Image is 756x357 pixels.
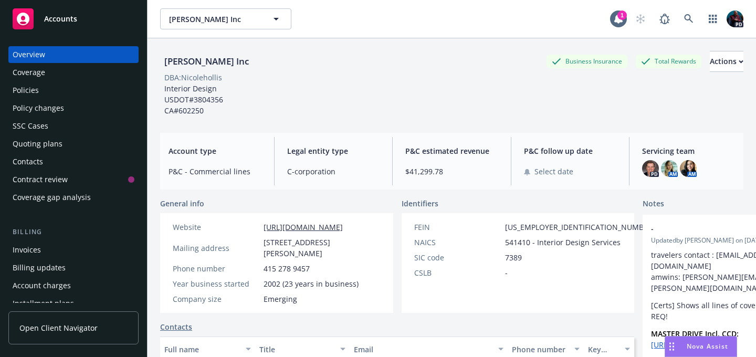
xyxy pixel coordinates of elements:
[414,237,501,248] div: NAICS
[710,51,743,71] div: Actions
[8,64,139,81] a: Coverage
[164,344,239,355] div: Full name
[8,259,139,276] a: Billing updates
[8,46,139,63] a: Overview
[405,145,498,156] span: P&C estimated revenue
[13,259,66,276] div: Billing updates
[169,166,261,177] span: P&C - Commercial lines
[588,344,618,355] div: Key contact
[287,145,380,156] span: Legal entity type
[13,241,41,258] div: Invoices
[13,118,48,134] div: SSC Cases
[642,145,735,156] span: Servicing team
[8,82,139,99] a: Policies
[8,277,139,294] a: Account charges
[173,278,259,289] div: Year business started
[8,135,139,152] a: Quoting plans
[414,252,501,263] div: SIC code
[8,241,139,258] a: Invoices
[678,8,699,29] a: Search
[169,145,261,156] span: Account type
[354,344,492,355] div: Email
[8,295,139,312] a: Installment plans
[13,46,45,63] div: Overview
[13,277,71,294] div: Account charges
[264,237,381,259] span: [STREET_ADDRESS][PERSON_NAME]
[287,166,380,177] span: C-corporation
[173,263,259,274] div: Phone number
[13,135,62,152] div: Quoting plans
[160,198,204,209] span: General info
[160,8,291,29] button: [PERSON_NAME] Inc
[264,222,343,232] a: [URL][DOMAIN_NAME]
[534,166,573,177] span: Select date
[8,171,139,188] a: Contract review
[160,55,253,68] div: [PERSON_NAME] Inc
[687,342,728,351] span: Nova Assist
[259,344,334,355] div: Title
[636,55,701,68] div: Total Rewards
[169,14,260,25] span: [PERSON_NAME] Inc
[13,82,39,99] div: Policies
[505,267,508,278] span: -
[13,171,68,188] div: Contract review
[414,222,501,233] div: FEIN
[264,293,297,304] span: Emerging
[727,10,743,27] img: photo
[8,227,139,237] div: Billing
[665,337,678,356] div: Drag to move
[402,198,438,209] span: Identifiers
[264,263,310,274] span: 415‌ 278‌ 9457‌
[173,293,259,304] div: Company size
[13,64,45,81] div: Coverage
[164,72,222,83] div: DBA: Nicolehollis
[524,145,617,156] span: P&C follow up date
[651,340,730,350] a: [URL][DOMAIN_NAME]
[173,222,259,233] div: Website
[617,10,627,20] div: 1
[160,321,192,332] a: Contacts
[19,322,98,333] span: Open Client Navigator
[13,295,74,312] div: Installment plans
[505,237,621,248] span: 541410 - Interior Design Services
[164,83,225,115] span: Interior Design USDOT#3804356 CA#602250
[8,153,139,170] a: Contacts
[512,344,568,355] div: Phone number
[405,166,498,177] span: $41,299.78
[661,160,678,177] img: photo
[665,336,737,357] button: Nova Assist
[702,8,723,29] a: Switch app
[547,55,627,68] div: Business Insurance
[13,100,64,117] div: Policy changes
[680,160,697,177] img: photo
[8,118,139,134] a: SSC Cases
[651,329,739,339] strong: MASTER DRIVE Incl. CCD:
[13,189,91,206] div: Coverage gap analysis
[13,153,43,170] div: Contacts
[654,8,675,29] a: Report a Bug
[630,8,651,29] a: Start snowing
[173,243,259,254] div: Mailing address
[505,252,522,263] span: 7389
[8,189,139,206] a: Coverage gap analysis
[710,51,743,72] button: Actions
[8,100,139,117] a: Policy changes
[414,267,501,278] div: CSLB
[642,160,659,177] img: photo
[643,198,664,211] span: Notes
[264,278,359,289] span: 2002 (23 years in business)
[44,15,77,23] span: Accounts
[8,4,139,34] a: Accounts
[505,222,655,233] span: [US_EMPLOYER_IDENTIFICATION_NUMBER]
